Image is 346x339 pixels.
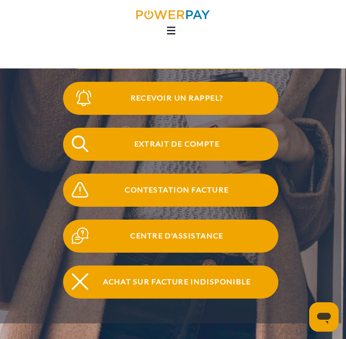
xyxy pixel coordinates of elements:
[63,174,278,207] button: Contestation Facture
[69,225,90,246] img: qb_help.svg
[63,36,278,69] button: Recevoir une facture ?
[51,80,290,117] a: Recevoir un rappel?
[75,220,278,253] span: Centre d'assistance
[51,218,290,254] a: Centre d'assistance
[51,126,290,163] a: Extrait de compte
[51,264,290,300] a: Achat sur facture indisponible
[69,179,90,200] img: qb_warning.svg
[75,36,278,69] span: Recevoir une facture ?
[75,128,278,161] span: Extrait de compte
[69,271,90,292] img: qb_close.svg
[75,266,278,299] span: Achat sur facture indisponible
[309,302,339,332] iframe: Bouton de lancement de la fenêtre de messagerie
[69,133,90,154] img: qb_search.svg
[74,87,94,108] img: qb_bell.svg
[63,220,278,253] button: Centre d'assistance
[63,82,278,115] button: Recevoir un rappel?
[63,266,278,299] button: Achat sur facture indisponible
[63,128,278,161] button: Extrait de compte
[75,174,278,207] span: Contestation Facture
[136,10,210,19] img: logo-powerpay.svg
[75,82,278,115] span: Recevoir un rappel?
[51,172,290,209] a: Contestation Facture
